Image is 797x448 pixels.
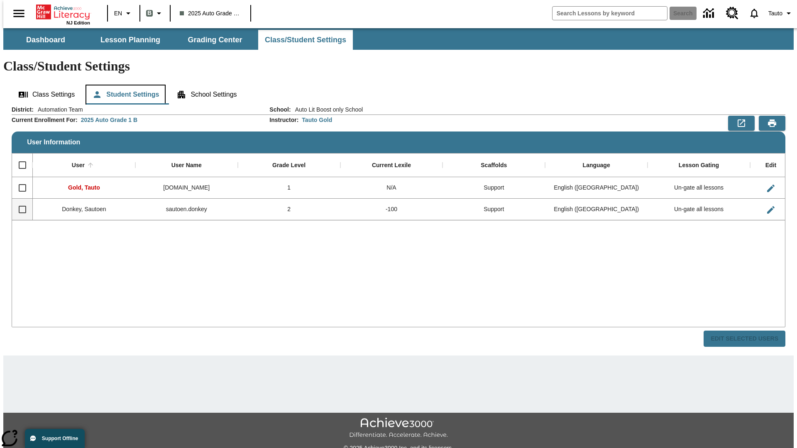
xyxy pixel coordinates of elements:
[349,418,448,439] img: Achieve3000 Differentiate Accelerate Achieve
[180,9,241,18] span: 2025 Auto Grade 1 B
[759,116,785,131] button: Print Preview
[340,177,443,199] div: N/A
[443,199,545,220] div: Support
[147,8,152,18] span: B
[3,58,794,74] h1: Class/Student Settings
[3,30,354,50] div: SubNavbar
[340,199,443,220] div: -100
[34,105,83,114] span: Automation Team
[12,106,34,113] h2: District :
[763,180,779,197] button: Edit User
[7,1,31,26] button: Open side menu
[135,177,238,199] div: tauto.gold
[12,117,78,124] h2: Current Enrollment For :
[36,4,90,20] a: Home
[269,117,298,124] h2: Instructor :
[170,85,243,105] button: School Settings
[721,2,743,24] a: Resource Center, Will open in new tab
[68,184,100,191] span: Gold, Tauto
[545,199,648,220] div: English (US)
[62,206,106,212] span: Donkey, Sautoen
[553,7,667,20] input: search field
[12,105,785,347] div: User Information
[238,199,340,220] div: 2
[81,116,137,124] div: 2025 Auto Grade 1 B
[728,116,755,131] button: Export to CSV
[25,429,85,448] button: Support Offline
[36,3,90,25] div: Home
[12,85,785,105] div: Class/Student Settings
[258,30,353,50] button: Class/Student Settings
[4,30,87,50] button: Dashboard
[763,202,779,218] button: Edit User
[269,106,291,113] h2: School :
[72,162,85,169] div: User
[12,85,81,105] button: Class Settings
[765,6,797,21] button: Profile/Settings
[174,30,257,50] button: Grading Center
[110,6,137,21] button: Language: EN, Select a language
[291,105,363,114] span: Auto Lit Boost only School
[3,28,794,50] div: SubNavbar
[768,9,782,18] span: Tauto
[443,177,545,199] div: Support
[372,162,411,169] div: Current Lexile
[27,139,80,146] span: User Information
[481,162,507,169] div: Scaffolds
[648,177,750,199] div: Un-gate all lessons
[114,9,122,18] span: EN
[135,199,238,220] div: sautoen.donkey
[272,162,306,169] div: Grade Level
[238,177,340,199] div: 1
[743,2,765,24] a: Notifications
[698,2,721,25] a: Data Center
[171,162,202,169] div: User Name
[765,162,776,169] div: Edit
[679,162,719,169] div: Lesson Gating
[648,199,750,220] div: Un-gate all lessons
[583,162,610,169] div: Language
[143,6,167,21] button: Boost Class color is gray green. Change class color
[86,85,166,105] button: Student Settings
[302,116,332,124] div: Tauto Gold
[66,20,90,25] span: NJ Edition
[42,436,78,441] span: Support Offline
[89,30,172,50] button: Lesson Planning
[545,177,648,199] div: English (US)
